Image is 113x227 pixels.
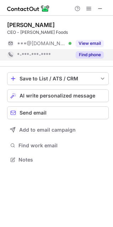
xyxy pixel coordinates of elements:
div: Save to List / ATS / CRM [20,76,96,81]
button: Add to email campaign [7,123,109,136]
button: Find work email [7,141,109,151]
div: CEO - [PERSON_NAME] Foods [7,29,109,36]
button: Reveal Button [76,40,104,47]
button: Send email [7,106,109,119]
div: ‏[PERSON_NAME]‏ [7,21,55,28]
button: save-profile-one-click [7,72,109,85]
button: AI write personalized message [7,89,109,102]
span: Notes [18,157,106,163]
span: Find work email [18,142,106,149]
span: Send email [20,110,47,116]
img: ContactOut v5.3.10 [7,4,50,13]
span: Add to email campaign [19,127,76,133]
span: ***@[DOMAIN_NAME] [17,40,66,47]
span: AI write personalized message [20,93,95,99]
button: Notes [7,155,109,165]
button: Reveal Button [76,51,104,58]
